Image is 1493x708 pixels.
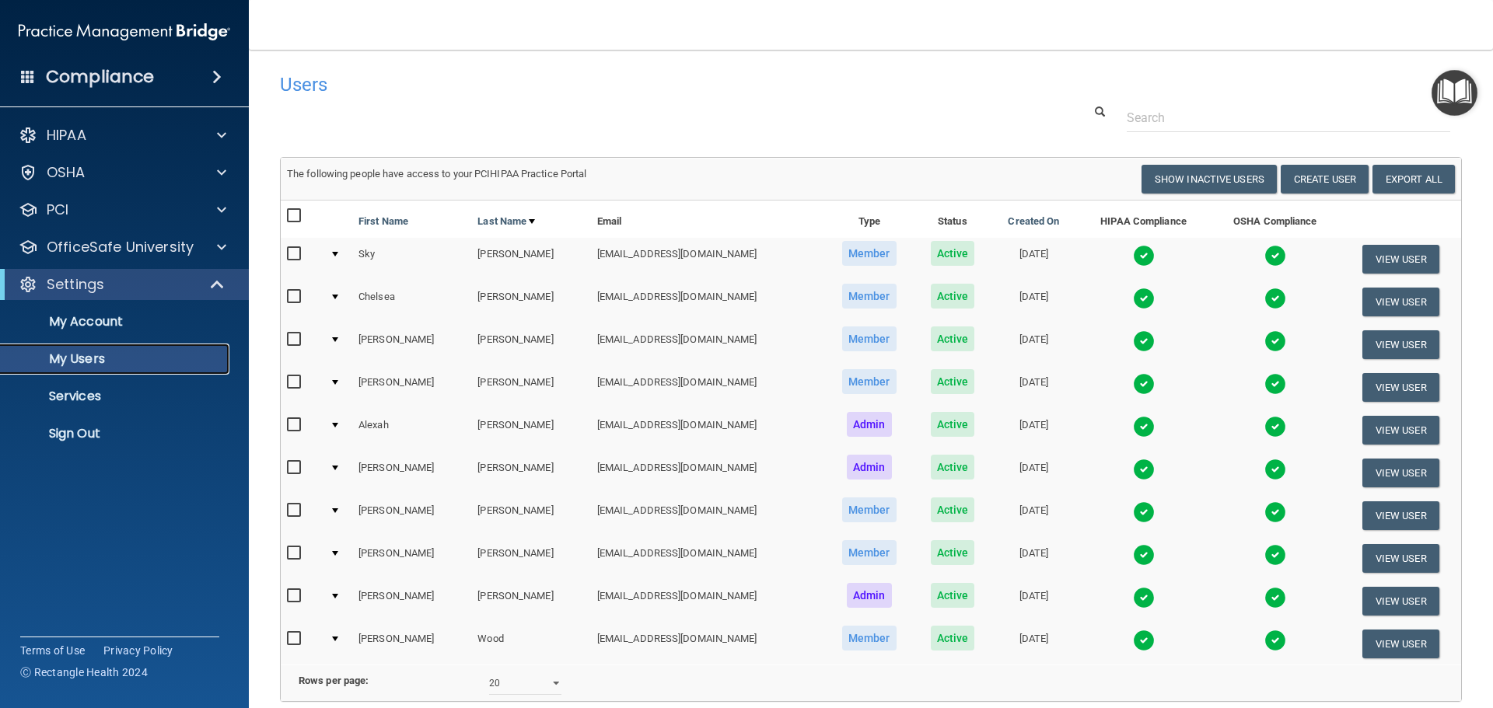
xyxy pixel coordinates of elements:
[352,537,471,580] td: [PERSON_NAME]
[931,583,975,608] span: Active
[1362,544,1439,573] button: View User
[991,323,1077,366] td: [DATE]
[991,537,1077,580] td: [DATE]
[287,168,587,180] span: The following people have access to your PCIHIPAA Practice Portal
[47,163,86,182] p: OSHA
[471,409,590,452] td: [PERSON_NAME]
[1133,544,1155,566] img: tick.e7d51cea.svg
[1362,288,1439,316] button: View User
[1372,165,1455,194] a: Export All
[1142,165,1277,194] button: Show Inactive Users
[591,238,824,281] td: [EMAIL_ADDRESS][DOMAIN_NAME]
[352,366,471,409] td: [PERSON_NAME]
[19,275,226,294] a: Settings
[1264,459,1286,480] img: tick.e7d51cea.svg
[471,537,590,580] td: [PERSON_NAME]
[352,623,471,664] td: [PERSON_NAME]
[591,201,824,238] th: Email
[20,664,148,680] span: Ⓒ Rectangle Health 2024
[842,241,897,266] span: Member
[591,580,824,623] td: [EMAIL_ADDRESS][DOMAIN_NAME]
[1133,288,1155,309] img: tick.e7d51cea.svg
[46,66,154,88] h4: Compliance
[47,275,104,294] p: Settings
[471,281,590,323] td: [PERSON_NAME]
[1133,459,1155,480] img: tick.e7d51cea.svg
[931,412,975,437] span: Active
[10,426,222,441] p: Sign Out
[280,75,960,95] h4: Users
[991,623,1077,664] td: [DATE]
[991,366,1077,409] td: [DATE]
[1362,245,1439,274] button: View User
[352,281,471,323] td: Chelsea
[1362,330,1439,359] button: View User
[991,281,1077,323] td: [DATE]
[20,643,85,658] a: Terms of Use
[471,623,590,664] td: Wood
[1264,330,1286,352] img: tick.e7d51cea.svg
[299,675,369,686] b: Rows per page:
[931,540,975,565] span: Active
[471,494,590,537] td: [PERSON_NAME]
[991,238,1077,281] td: [DATE]
[931,241,975,266] span: Active
[1264,544,1286,566] img: tick.e7d51cea.svg
[1264,501,1286,523] img: tick.e7d51cea.svg
[914,201,991,238] th: Status
[1008,212,1059,231] a: Created On
[47,238,194,256] p: OfficeSafe University
[1133,587,1155,609] img: tick.e7d51cea.svg
[352,323,471,366] td: [PERSON_NAME]
[1362,416,1439,445] button: View User
[847,583,892,608] span: Admin
[1133,630,1155,651] img: tick.e7d51cea.svg
[352,238,471,281] td: Sky
[1362,501,1439,530] button: View User
[471,580,590,623] td: [PERSON_NAME]
[352,494,471,537] td: [PERSON_NAME]
[842,369,897,394] span: Member
[591,366,824,409] td: [EMAIL_ADDRESS][DOMAIN_NAME]
[847,412,892,437] span: Admin
[19,126,226,145] a: HIPAA
[477,212,535,231] a: Last Name
[591,452,824,494] td: [EMAIL_ADDRESS][DOMAIN_NAME]
[991,494,1077,537] td: [DATE]
[842,497,897,522] span: Member
[1264,288,1286,309] img: tick.e7d51cea.svg
[103,643,173,658] a: Privacy Policy
[1362,587,1439,616] button: View User
[1133,245,1155,267] img: tick.e7d51cea.svg
[591,409,824,452] td: [EMAIL_ADDRESS][DOMAIN_NAME]
[931,626,975,650] span: Active
[19,163,226,182] a: OSHA
[591,281,824,323] td: [EMAIL_ADDRESS][DOMAIN_NAME]
[471,452,590,494] td: [PERSON_NAME]
[847,455,892,480] span: Admin
[1133,330,1155,352] img: tick.e7d51cea.svg
[1127,103,1450,132] input: Search
[991,580,1077,623] td: [DATE]
[19,238,226,256] a: OfficeSafe University
[1264,373,1286,395] img: tick.e7d51cea.svg
[591,623,824,664] td: [EMAIL_ADDRESS][DOMAIN_NAME]
[10,314,222,330] p: My Account
[842,284,897,309] span: Member
[1281,165,1369,194] button: Create User
[352,580,471,623] td: [PERSON_NAME]
[991,452,1077,494] td: [DATE]
[842,626,897,650] span: Member
[1264,245,1286,267] img: tick.e7d51cea.svg
[1133,373,1155,395] img: tick.e7d51cea.svg
[19,201,226,219] a: PCI
[1264,587,1286,609] img: tick.e7d51cea.svg
[358,212,408,231] a: First Name
[352,452,471,494] td: [PERSON_NAME]
[931,369,975,394] span: Active
[842,540,897,565] span: Member
[1210,201,1340,238] th: OSHA Compliance
[842,326,897,351] span: Member
[19,16,230,47] img: PMB logo
[10,351,222,367] p: My Users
